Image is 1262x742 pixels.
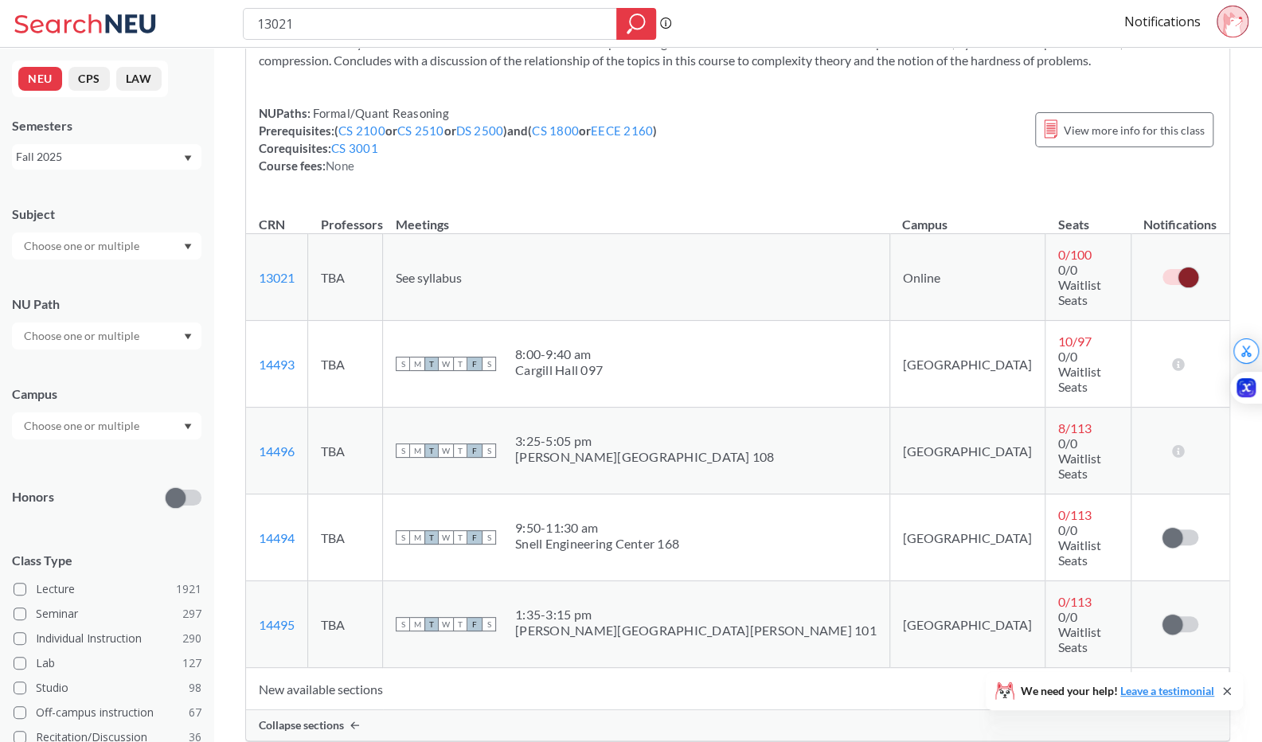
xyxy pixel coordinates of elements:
span: M [410,443,424,458]
a: 13021 [259,270,295,285]
a: 14494 [259,530,295,545]
span: F [467,530,482,545]
div: magnifying glass [616,8,656,40]
span: View more info for this class [1064,120,1205,140]
div: [PERSON_NAME][GEOGRAPHIC_DATA] 108 [515,449,775,465]
svg: Dropdown arrow [184,244,192,250]
svg: Dropdown arrow [184,334,192,340]
span: T [453,617,467,631]
span: T [424,443,439,458]
span: S [482,357,496,371]
div: Collapse sections [246,710,1229,740]
button: CPS [68,67,110,91]
a: 14496 [259,443,295,459]
span: Formal/Quant Reasoning [311,106,449,120]
div: Subject [12,205,201,223]
td: TBA [308,494,383,581]
input: Choose one or multiple [16,236,150,256]
span: Class Type [12,552,201,569]
span: 0 / 100 [1058,247,1092,262]
span: S [396,357,410,371]
span: 67 [189,704,201,721]
div: 3:25 - 5:05 pm [515,433,775,449]
span: 0/0 Waitlist Seats [1058,609,1101,654]
a: 14493 [259,357,295,372]
td: TBA [308,408,383,494]
th: Seats [1045,200,1131,234]
td: [GEOGRAPHIC_DATA] [889,581,1045,668]
span: F [467,357,482,371]
span: 0 / 113 [1058,594,1092,609]
span: 1921 [176,580,201,598]
input: Class, professor, course number, "phrase" [256,10,605,37]
svg: Dropdown arrow [184,155,192,162]
a: Leave a testimonial [1120,684,1214,697]
a: 14495 [259,617,295,632]
a: EECE 2160 [591,123,653,138]
span: S [396,443,410,458]
label: Seminar [14,603,201,624]
span: See syllabus [396,270,462,285]
div: Dropdown arrow [12,412,201,439]
div: NU Path [12,295,201,313]
span: 8 / 113 [1058,420,1092,435]
span: 98 [189,679,201,697]
div: Campus [12,385,201,403]
svg: Dropdown arrow [184,424,192,430]
span: M [410,530,424,545]
span: W [439,617,453,631]
span: M [410,357,424,371]
span: F [467,617,482,631]
span: M [410,617,424,631]
div: Dropdown arrow [12,232,201,260]
td: Online [889,234,1045,321]
span: W [439,530,453,545]
div: 9:50 - 11:30 am [515,520,679,536]
span: T [424,357,439,371]
label: Individual Instruction [14,628,201,649]
td: New available sections [246,668,1131,710]
div: Fall 2025Dropdown arrow [12,144,201,170]
span: T [453,530,467,545]
span: 297 [182,605,201,623]
span: We need your help! [1021,685,1214,697]
a: CS 2100 [338,123,385,138]
span: 0/0 Waitlist Seats [1058,349,1101,394]
span: 0/0 Waitlist Seats [1058,435,1101,481]
div: Semesters [12,117,201,135]
td: TBA [308,234,383,321]
label: Lab [14,653,201,674]
svg: magnifying glass [627,13,646,35]
label: Lecture [14,579,201,599]
a: DS 2500 [456,123,504,138]
span: 0 / 113 [1058,507,1092,522]
td: TBA [308,321,383,408]
span: S [396,530,410,545]
div: Dropdown arrow [12,322,201,350]
span: 290 [182,630,201,647]
a: Notifications [1124,13,1201,30]
span: W [439,443,453,458]
div: Fall 2025 [16,148,182,166]
td: [GEOGRAPHIC_DATA] [889,321,1045,408]
span: 127 [182,654,201,672]
div: 1:35 - 3:15 pm [515,607,877,623]
span: S [482,530,496,545]
label: Off-campus instruction [14,702,201,723]
th: Campus [889,200,1045,234]
span: W [439,357,453,371]
span: 10 / 97 [1058,334,1092,349]
p: Honors [12,488,54,506]
div: 8:00 - 9:40 am [515,346,603,362]
a: CS 3001 [331,141,378,155]
span: S [482,443,496,458]
div: CRN [259,216,285,233]
span: 0/0 Waitlist Seats [1058,522,1101,568]
span: None [326,158,354,173]
th: Notifications [1131,200,1229,234]
span: S [396,617,410,631]
span: F [467,443,482,458]
td: [GEOGRAPHIC_DATA] [889,494,1045,581]
td: TBA [308,581,383,668]
th: Meetings [383,200,890,234]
